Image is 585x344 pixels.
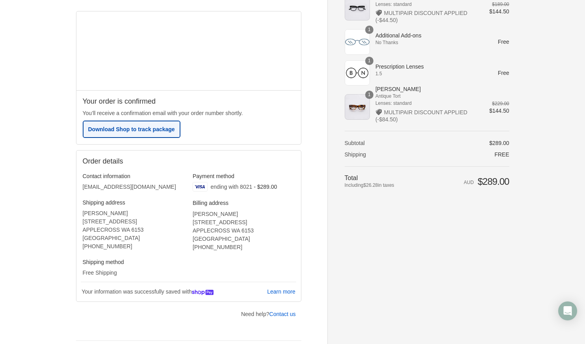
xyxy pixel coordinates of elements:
h2: Your order is confirmed [83,97,295,106]
img: Prescription Lenses - 1.5 [345,60,370,86]
span: Antique Tort [375,93,478,100]
img: Additional Add-ons - No Thanks [345,29,370,54]
p: Free Shipping [83,269,185,277]
p: Need help? [241,310,296,318]
span: No Thanks [375,39,478,46]
iframe: Google map displaying pin point of shipping address: Applecross, Western Australia [76,11,301,90]
h3: Shipping address [83,199,185,206]
h2: Order details [83,157,295,166]
span: ending with 8021 [210,184,252,190]
span: 1 [365,57,373,65]
span: $289.00 [477,176,509,187]
span: $26.28 [364,182,378,188]
span: Total [345,175,358,181]
span: 1.5 [375,70,478,77]
span: MULTIPAIR DISCOUNT APPLIED (-$44.50) [375,10,468,23]
a: Learn more about Shop Pay [266,287,296,296]
del: $189.00 [492,2,509,7]
p: Your information was successfully saved with [81,287,266,297]
span: $144.50 [489,108,509,114]
span: Lenses: standard [375,100,478,107]
span: Additional Add-ons [375,32,478,39]
h3: Contact information [83,173,185,180]
span: - $289.00 [254,184,277,190]
span: Including in taxes [345,182,424,189]
span: MULTIPAIR DISCOUNT APPLIED (-$84.50) [375,109,468,123]
span: Lenses: standard [375,1,478,8]
address: [PERSON_NAME] [STREET_ADDRESS] APPLECROSS WA 6153 [GEOGRAPHIC_DATA] ‎[PHONE_NUMBER] [193,210,295,251]
span: Shipping [345,151,366,158]
span: Free [498,39,509,45]
span: Free [494,151,509,158]
a: Contact us [269,311,296,317]
span: Prescription Lenses [375,63,478,70]
img: Julio - Antique Tort [345,94,370,119]
div: Open Intercom Messenger [558,301,577,320]
span: AUD [464,180,474,185]
h3: Payment method [193,173,295,180]
span: [PERSON_NAME] [375,86,478,93]
address: [PERSON_NAME] [STREET_ADDRESS] APPLECROSS WA 6153 [GEOGRAPHIC_DATA] ‎[PHONE_NUMBER] [83,209,185,251]
button: Download Shop to track package [83,121,180,138]
span: 1 [365,26,373,34]
h3: Billing address [193,199,295,206]
span: Download Shop to track package [88,126,175,132]
span: $289.00 [489,140,509,146]
bdo: [EMAIL_ADDRESS][DOMAIN_NAME] [83,184,176,190]
p: You’ll receive a confirmation email with your order number shortly. [83,109,295,117]
th: Subtotal [345,139,424,147]
span: $144.50 [489,8,509,15]
span: 1 [365,91,373,99]
del: $229.00 [492,101,509,106]
span: Free [498,70,509,76]
h3: Shipping method [83,258,185,266]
